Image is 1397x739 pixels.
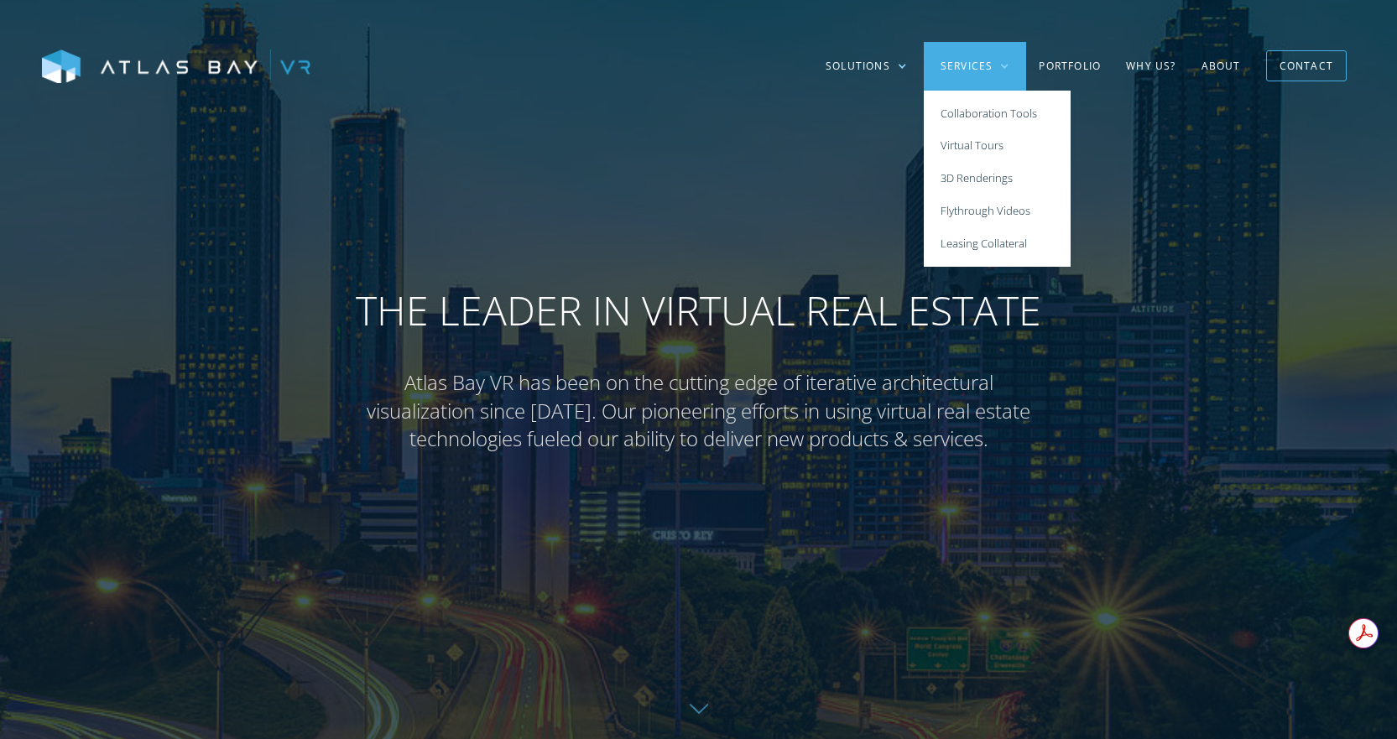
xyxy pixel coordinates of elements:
div: Services [924,42,1027,91]
a: Portfolio [1026,42,1113,91]
a: Why US? [1113,42,1188,91]
a: About [1189,42,1254,91]
img: Atlas Bay VR Logo [42,49,310,85]
div: Contact [1280,53,1333,79]
div: Solutions [826,59,890,74]
a: Flythrough Videos [924,195,1071,227]
div: Solutions [809,42,924,91]
img: Down further on page [690,704,708,714]
a: Collaboration Tools [924,97,1071,130]
nav: Services [924,91,1071,267]
a: Virtual Tours [924,130,1071,163]
div: Services [941,59,993,74]
a: Leasing Collateral [924,227,1071,260]
a: 3D Renderings [924,163,1071,195]
p: Atlas Bay VR has been on the cutting edge of iterative architectural visualization since [DATE]. ... [363,368,1035,453]
a: Contact [1266,50,1347,81]
h1: The Leader in Virtual Real Estate [356,286,1041,335]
